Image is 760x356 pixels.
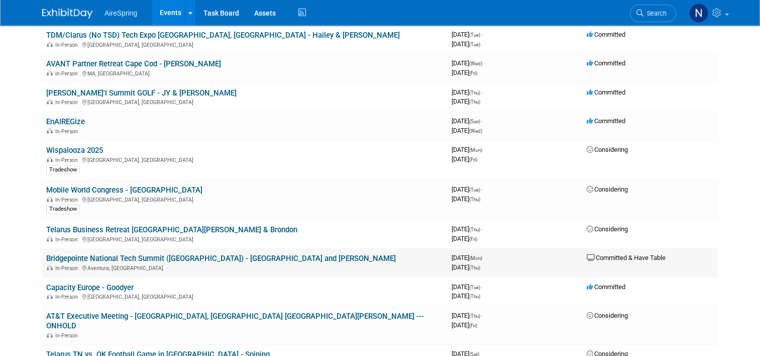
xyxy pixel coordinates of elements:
span: [DATE] [452,155,477,163]
span: [DATE] [452,59,485,67]
span: - [482,31,483,38]
span: (Sun) [469,119,480,124]
span: (Fri) [469,323,477,328]
span: (Wed) [469,128,482,134]
span: Considering [587,312,628,319]
span: Considering [587,146,628,153]
span: (Thu) [469,313,480,319]
div: [GEOGRAPHIC_DATA], [GEOGRAPHIC_DATA] [46,98,444,106]
span: (Tue) [469,32,480,38]
span: [DATE] [452,225,483,233]
span: Considering [587,225,628,233]
a: Mobile World Congress - [GEOGRAPHIC_DATA] [46,186,202,195]
img: In-Person Event [47,294,53,299]
img: In-Person Event [47,265,53,270]
div: [GEOGRAPHIC_DATA], [GEOGRAPHIC_DATA] [46,292,444,300]
a: Bridgepointe National Tech Summit ([GEOGRAPHIC_DATA]) - [GEOGRAPHIC_DATA] and [PERSON_NAME] [46,254,396,263]
span: [DATE] [452,263,480,271]
span: Committed [587,283,625,291]
img: In-Person Event [47,197,53,202]
span: [DATE] [452,283,483,291]
img: In-Person Event [47,99,53,104]
img: Natalie Pyron [689,4,708,23]
img: In-Person Event [47,128,53,133]
div: [GEOGRAPHIC_DATA], [GEOGRAPHIC_DATA] [46,155,444,163]
img: In-Person Event [47,70,53,75]
span: [DATE] [452,195,480,203]
span: In-Person [55,332,81,339]
span: Committed [587,31,625,38]
span: [DATE] [452,40,480,48]
span: - [484,146,485,153]
span: (Thu) [469,197,480,202]
span: (Mon) [469,255,482,261]
span: [DATE] [452,98,480,105]
span: [DATE] [452,235,477,242]
span: (Wed) [469,61,482,66]
span: In-Person [55,99,81,106]
span: - [482,312,483,319]
span: [DATE] [452,117,483,125]
span: In-Person [55,294,81,300]
img: In-Person Event [47,157,53,162]
span: [DATE] [452,186,483,193]
span: AireSpring [104,9,137,17]
div: [GEOGRAPHIC_DATA], [GEOGRAPHIC_DATA] [46,40,444,48]
span: (Fri) [469,70,477,76]
a: Telarus Business Retreat [GEOGRAPHIC_DATA][PERSON_NAME] & Brondon [46,225,297,234]
span: - [482,186,483,193]
span: In-Person [55,197,81,203]
div: Tradeshow [46,205,80,214]
a: EnAIREGize [46,117,85,126]
span: (Tue) [469,285,480,290]
span: - [482,117,483,125]
span: (Thu) [469,294,480,299]
img: In-Person Event [47,332,53,337]
a: Search [630,5,676,22]
div: [GEOGRAPHIC_DATA], [GEOGRAPHIC_DATA] [46,195,444,203]
span: [DATE] [452,127,482,134]
a: TDM/Clarus (No TSD) Tech Expo [GEOGRAPHIC_DATA], [GEOGRAPHIC_DATA] - Hailey & [PERSON_NAME] [46,31,400,40]
a: Capacity Europe - Goodyer [46,283,134,292]
span: [DATE] [452,312,483,319]
div: Aventura, [GEOGRAPHIC_DATA] [46,263,444,272]
span: [DATE] [452,321,477,329]
span: In-Person [55,128,81,135]
a: AVANT Partner Retreat Cape Cod - [PERSON_NAME] [46,59,221,68]
a: [PERSON_NAME]'l Summit GOLF - JY & [PERSON_NAME] [46,88,237,98]
span: - [482,88,483,96]
span: (Thu) [469,99,480,105]
span: In-Person [55,70,81,77]
span: [DATE] [452,88,483,96]
span: - [482,283,483,291]
span: Committed [587,88,625,96]
span: - [484,254,485,261]
a: Wispalooza 2025 [46,146,103,155]
img: ExhibitDay [42,9,92,19]
span: [DATE] [452,292,480,300]
div: [GEOGRAPHIC_DATA], [GEOGRAPHIC_DATA] [46,235,444,243]
span: - [484,59,485,67]
span: [DATE] [452,31,483,38]
span: Committed [587,59,625,67]
span: Committed & Have Table [587,254,666,261]
span: In-Person [55,236,81,243]
span: Committed [587,117,625,125]
span: (Tue) [469,42,480,47]
span: (Mon) [469,147,482,153]
span: (Thu) [469,227,480,232]
span: - [482,225,483,233]
span: [DATE] [452,254,485,261]
span: [DATE] [452,146,485,153]
span: In-Person [55,157,81,163]
span: Search [643,10,667,17]
div: Tradeshow [46,165,80,174]
span: In-Person [55,42,81,48]
span: (Fri) [469,157,477,162]
span: Considering [587,186,628,193]
span: In-Person [55,265,81,272]
span: (Thu) [469,265,480,271]
a: AT&T Executive Meeting - [GEOGRAPHIC_DATA], [GEOGRAPHIC_DATA] [GEOGRAPHIC_DATA][PERSON_NAME] --- ... [46,312,424,330]
img: In-Person Event [47,236,53,241]
span: (Thu) [469,90,480,96]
